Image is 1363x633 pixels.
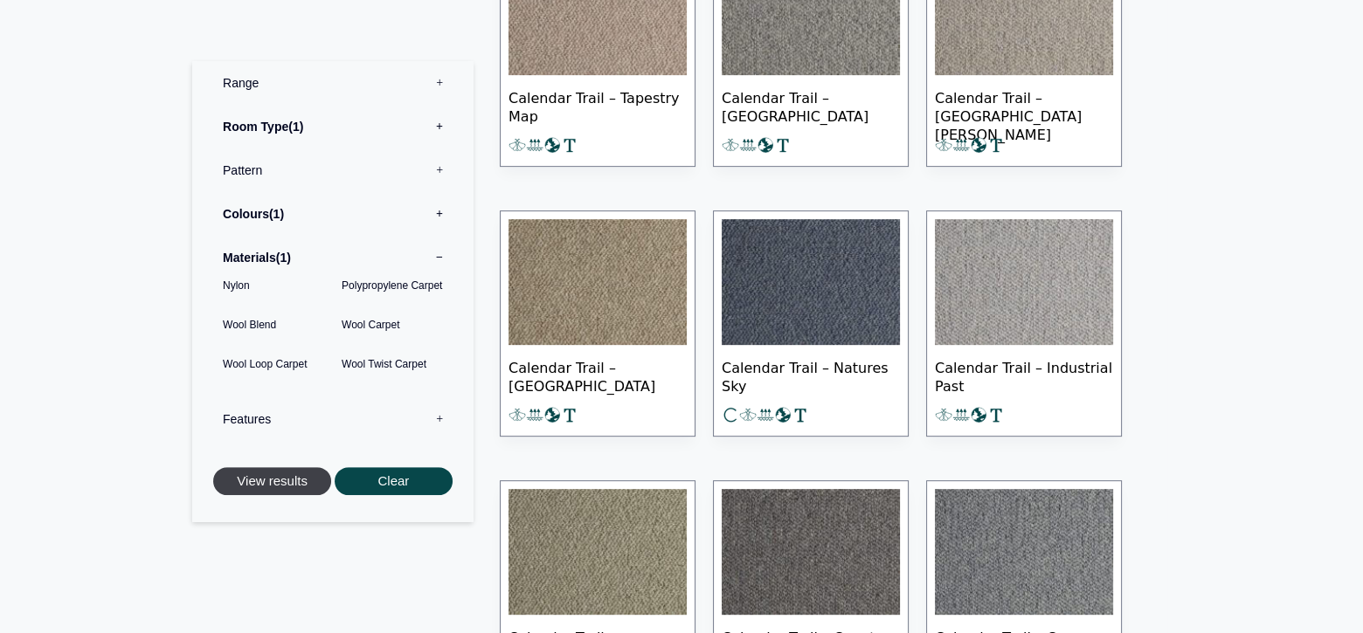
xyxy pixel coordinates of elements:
a: Calendar Trail – Industrial Past [926,210,1122,437]
label: Room Type [205,105,460,148]
span: 1 [269,207,284,221]
label: Range [205,61,460,105]
span: Calendar Trail – [GEOGRAPHIC_DATA] [722,75,900,136]
a: Calendar Trail – [GEOGRAPHIC_DATA] [500,210,695,437]
button: View results [213,467,331,496]
button: Clear [335,467,453,496]
span: Calendar Trail – Natures Sky [722,345,900,406]
span: Calendar Trail – Tapestry Map [509,75,687,136]
span: 1 [288,120,303,134]
span: 1 [276,251,291,265]
span: Calendar Trail – Industrial Past [935,345,1113,406]
label: Pattern [205,148,460,192]
label: Features [205,397,460,441]
span: Calendar Trail – [GEOGRAPHIC_DATA][PERSON_NAME] [935,75,1113,136]
label: Materials [205,236,460,279]
label: Colours [205,192,460,236]
a: Calendar Trail – Natures Sky [713,210,909,437]
span: Calendar Trail – [GEOGRAPHIC_DATA] [509,345,687,406]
